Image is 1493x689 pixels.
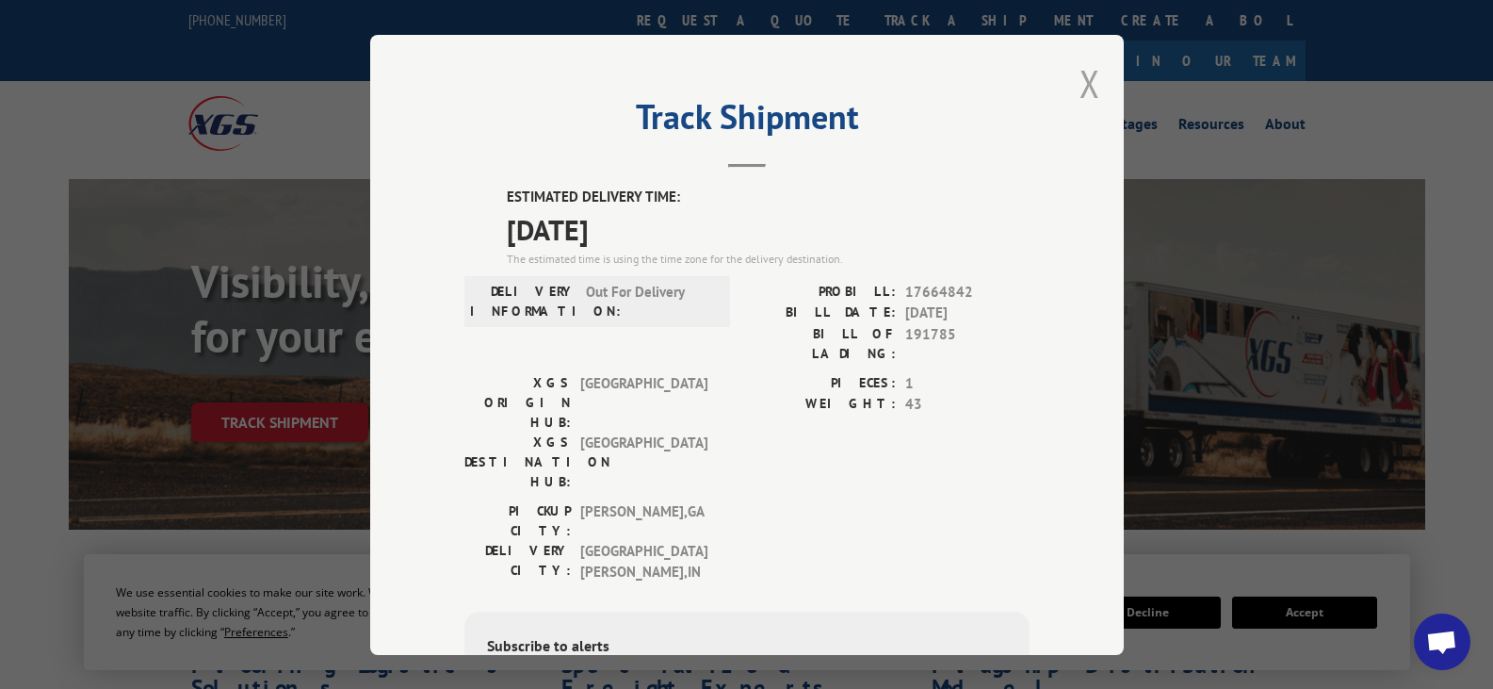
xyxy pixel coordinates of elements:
[905,394,1030,416] span: 43
[905,323,1030,363] span: 191785
[507,250,1030,267] div: The estimated time is using the time zone for the delivery destination.
[747,394,896,416] label: WEIGHT:
[470,281,576,320] label: DELIVERY INFORMATION:
[747,372,896,394] label: PIECES:
[747,323,896,363] label: BILL OF LADING:
[905,303,1030,324] span: [DATE]
[464,540,571,582] label: DELIVERY CITY:
[905,372,1030,394] span: 1
[464,372,571,432] label: XGS ORIGIN HUB:
[464,432,571,491] label: XGS DESTINATION HUB:
[580,500,707,540] span: [PERSON_NAME] , GA
[747,281,896,303] label: PROBILL:
[487,633,1007,661] div: Subscribe to alerts
[464,104,1030,139] h2: Track Shipment
[905,281,1030,303] span: 17664842
[580,372,707,432] span: [GEOGRAPHIC_DATA]
[507,207,1030,250] span: [DATE]
[580,432,707,491] span: [GEOGRAPHIC_DATA]
[1079,58,1100,108] button: Close modal
[580,540,707,582] span: [GEOGRAPHIC_DATA][PERSON_NAME] , IN
[464,500,571,540] label: PICKUP CITY:
[747,303,896,324] label: BILL DATE:
[507,187,1030,208] label: ESTIMATED DELIVERY TIME:
[586,281,713,320] span: Out For Delivery
[1414,614,1470,670] div: Open chat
